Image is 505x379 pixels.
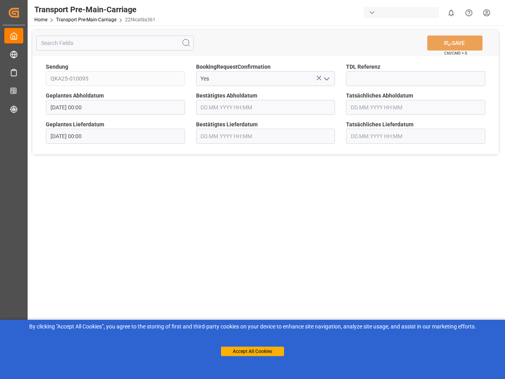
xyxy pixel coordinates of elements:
input: DD.MM.YYYY HH:MM [196,100,335,115]
span: Bestätigtes Lieferdatum [196,120,258,129]
span: Geplantes Abholdatum [46,92,104,100]
div: Transport Pre-Main-Carriage [34,4,155,15]
input: DD.MM.YYYY HH:MM [346,100,485,115]
span: Tatsächliches Abholdatum [346,92,413,100]
input: Search Fields [36,36,194,51]
a: Transport Pre-Main-Carriage [56,17,116,23]
div: By clicking "Accept All Cookies”, you agree to the storing of first and third-party cookies on yo... [6,323,499,331]
span: Geplantes Lieferdatum [46,120,104,129]
span: Tatsächliches Lieferdatum [346,120,413,129]
input: DD.MM.YYYY HH:MM [346,129,485,144]
span: BookingRequestConfirmation [196,63,271,71]
button: open menu [320,73,332,85]
span: Sendung [46,63,68,71]
span: Bestätigtes Abholdatum [196,92,257,100]
button: Help Center [460,4,478,22]
a: Home [34,17,47,23]
input: DD.MM.YYYY HH:MM [46,100,185,115]
span: Ctrl/CMD + S [444,50,467,56]
input: DD.MM.YYYY HH:MM [46,129,185,144]
button: Accept All Cookies [221,347,284,356]
input: DD.MM.YYYY HH:MM [196,129,335,144]
span: TDL Referenz [346,63,380,71]
button: show 0 new notifications [442,4,460,22]
button: SAVE [427,36,483,51]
